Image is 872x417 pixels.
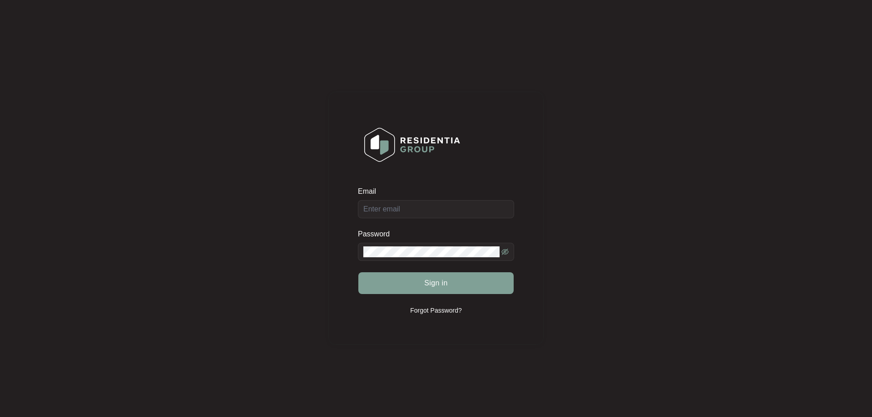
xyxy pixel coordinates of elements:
[501,248,509,255] span: eye-invisible
[424,278,448,289] span: Sign in
[358,200,514,218] input: Email
[410,306,462,315] p: Forgot Password?
[358,272,514,294] button: Sign in
[358,122,466,168] img: Login Logo
[363,246,500,257] input: Password
[358,230,396,239] label: Password
[358,187,382,196] label: Email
